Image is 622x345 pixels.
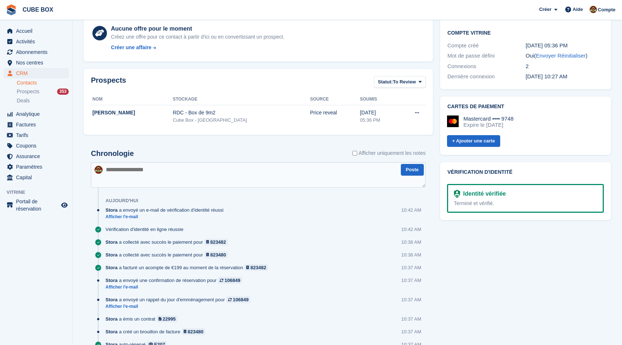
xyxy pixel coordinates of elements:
[534,52,587,59] span: ( )
[4,26,69,36] a: menu
[4,36,69,47] a: menu
[16,109,60,119] span: Analytique
[111,33,284,41] div: Créez une offre pour ce contact à partir d'ici ou en convertissant un prospect.
[447,115,459,127] img: Mastercard Logo
[251,264,266,271] div: 823482
[173,117,310,124] div: Cube Box - [GEOGRAPHIC_DATA]
[105,239,117,246] span: Stora
[16,151,60,161] span: Assurance
[188,328,203,335] div: 823480
[393,78,416,86] span: To Review
[401,296,421,303] div: 10:37 AM
[105,296,254,303] div: a envoyé un rappel du jour d'emménagement pour
[447,52,526,60] div: Mot de passe défini
[95,166,103,174] img: alex soubira
[16,198,60,212] span: Portail de réservation
[17,79,69,86] a: Contacts
[105,303,254,310] a: Afficher l'e-mail
[454,190,460,198] img: Prêt pour la vérification d'identité
[16,130,60,140] span: Tarifs
[360,109,397,117] div: [DATE]
[526,52,604,60] div: Oui
[105,328,117,335] span: Stora
[6,4,17,15] img: stora-icon-8386f47178a22dfd0bd8f6a31ec36ba5ce8667c1dd55bd0f319d3a0aa187defe.svg
[92,109,173,117] div: [PERSON_NAME]
[401,277,421,284] div: 10:37 AM
[4,109,69,119] a: menu
[173,109,310,117] div: RDC - Box de 9m2
[4,58,69,68] a: menu
[91,76,126,90] h2: Prospects
[16,26,60,36] span: Accueil
[105,226,187,233] div: Vérification d'identité en ligne réussie
[4,151,69,161] a: menu
[105,251,117,258] span: Stora
[526,73,567,79] time: 2025-09-07 08:27:25 UTC
[374,76,426,88] button: Statut: To Review
[210,251,226,258] div: 823480
[401,264,421,271] div: 10:37 AM
[463,115,514,122] div: Mastercard •••• 9748
[16,172,60,183] span: Capital
[378,78,393,86] span: Statut:
[598,6,615,13] span: Compte
[526,62,604,71] div: 2
[17,88,69,95] a: Prospects 353
[401,251,421,258] div: 10:38 AM
[454,200,597,207] div: Terminé et vérifié.
[463,122,514,128] div: Expire le [DATE]
[17,97,30,104] span: Deals
[4,172,69,183] a: menu
[4,198,69,212] a: menu
[16,58,60,68] span: Nos centres
[16,47,60,57] span: Abonnements
[105,239,231,246] div: a collecté avec succès le paiement pour
[105,315,181,322] div: a émis un contrat
[105,251,231,258] div: a collecté avec succès le paiement pour
[111,44,284,51] a: Créer une affaire
[244,264,268,271] a: 823482
[105,207,117,213] span: Stora
[105,296,117,303] span: Stora
[7,189,72,196] span: Vitrine
[447,62,526,71] div: Connexions
[16,36,60,47] span: Activités
[157,315,178,322] a: 22995
[310,109,360,117] div: Price reveal
[105,214,227,220] a: Afficher l'e-mail
[401,315,421,322] div: 10:37 AM
[360,94,397,105] th: Soumis
[105,207,227,213] div: a envoyé un e-mail de vérification d'identité réussi
[204,239,228,246] a: 823482
[360,117,397,124] div: 05:36 PM
[105,264,272,271] div: a facturé un acompte de €199 au moment de la réservation
[105,284,246,290] a: Afficher l'e-mail
[226,296,250,303] a: 106849
[60,201,69,209] a: Boutique d'aperçu
[447,104,604,110] h2: Cartes de paiement
[210,239,226,246] div: 823482
[105,198,138,204] div: Aujourd'hui
[4,162,69,172] a: menu
[111,44,151,51] div: Créer une affaire
[17,88,39,95] span: Prospects
[4,68,69,78] a: menu
[447,135,500,147] a: + Ajouter une carte
[91,149,134,158] h2: Chronologie
[590,6,597,13] img: alex soubira
[163,315,176,322] div: 22995
[352,149,426,157] label: Afficher uniquement les notes
[536,52,586,59] a: Envoyer Réinitialiser
[460,189,506,198] div: Identité vérifiée
[224,277,240,284] div: 106849
[16,162,60,172] span: Paramètres
[539,6,551,13] span: Créer
[105,277,117,284] span: Stora
[4,119,69,130] a: menu
[401,226,421,233] div: 10:42 AM
[447,169,604,175] h2: Vérification d'identité
[4,47,69,57] a: menu
[173,94,310,105] th: Stockage
[573,6,583,13] span: Aide
[105,328,209,335] div: a créé un brouillon de facture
